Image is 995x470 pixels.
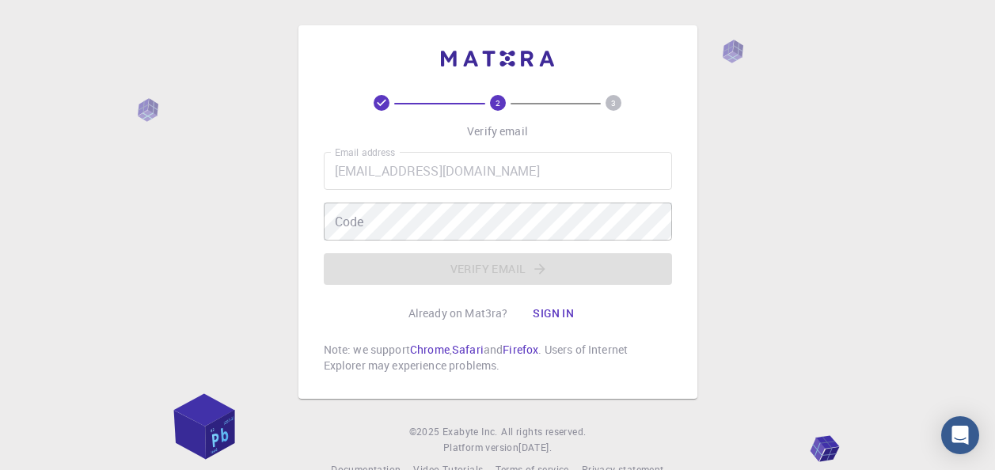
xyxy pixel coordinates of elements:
span: © 2025 [409,424,442,440]
label: Email address [335,146,395,159]
button: Sign in [520,298,587,329]
span: Exabyte Inc. [442,425,498,438]
p: Already on Mat3ra? [408,305,508,321]
span: Platform version [443,440,518,456]
p: Note: we support , and . Users of Internet Explorer may experience problems. [324,342,672,373]
text: 2 [496,97,500,108]
span: [DATE] . [518,441,552,453]
a: Firefox [503,342,538,357]
a: [DATE]. [518,440,552,456]
div: Open Intercom Messenger [941,416,979,454]
text: 3 [611,97,616,108]
a: Chrome [410,342,450,357]
a: Exabyte Inc. [442,424,498,440]
span: All rights reserved. [501,424,586,440]
p: Verify email [467,123,528,139]
a: Safari [452,342,484,357]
